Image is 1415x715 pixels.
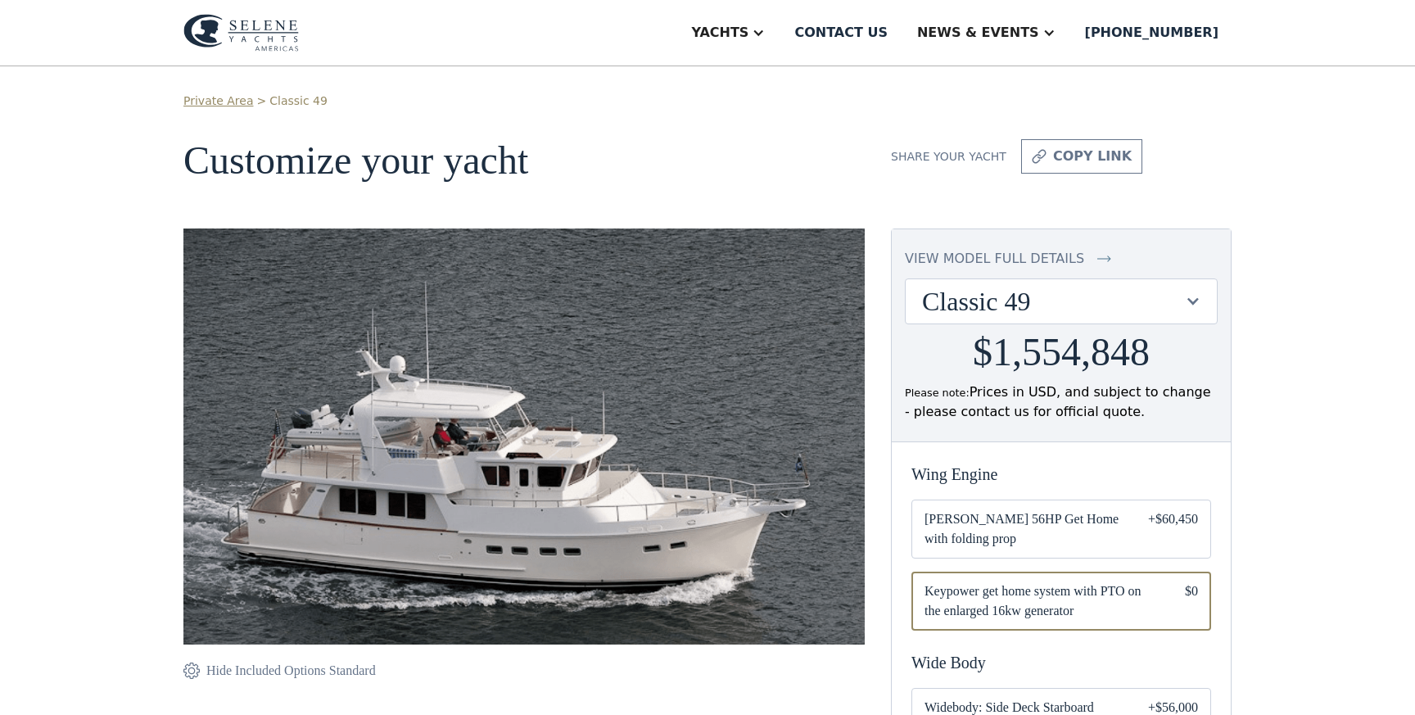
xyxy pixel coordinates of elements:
a: Private Area [183,93,253,110]
a: Classic 49 [269,93,328,110]
span: Keypower get home system with PTO on the enlarged 16kw generator [924,582,1159,621]
div: Classic 49 [922,286,1184,317]
div: Hide Included Options Standard [206,661,376,681]
div: Contact us [794,23,888,43]
div: Classic 49 [906,279,1217,324]
div: Share your yacht [891,148,1006,165]
div: view model full details [905,249,1084,269]
div: [PHONE_NUMBER] [1085,23,1218,43]
div: Yachts [691,23,748,43]
img: icon [183,661,200,681]
img: icon [1032,147,1047,166]
div: +$60,450 [1148,509,1198,549]
div: Prices in USD, and subject to change - please contact us for official quote. [905,382,1218,422]
div: News & EVENTS [917,23,1039,43]
a: Hide Included Options Standard [183,661,376,681]
div: Wing Engine [911,462,1211,486]
div: copy link [1053,147,1132,166]
div: Wide Body [911,650,1211,675]
h2: $1,554,848 [973,331,1150,374]
img: icon [1097,249,1111,269]
div: $0 [1185,582,1198,621]
div: > [256,93,266,110]
span: Please note: [905,387,970,399]
img: logo [183,14,299,52]
a: copy link [1021,139,1142,174]
span: [PERSON_NAME] 56HP Get Home with folding prop [924,509,1122,549]
a: view model full details [905,249,1218,269]
h1: Customize your yacht [183,139,865,183]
